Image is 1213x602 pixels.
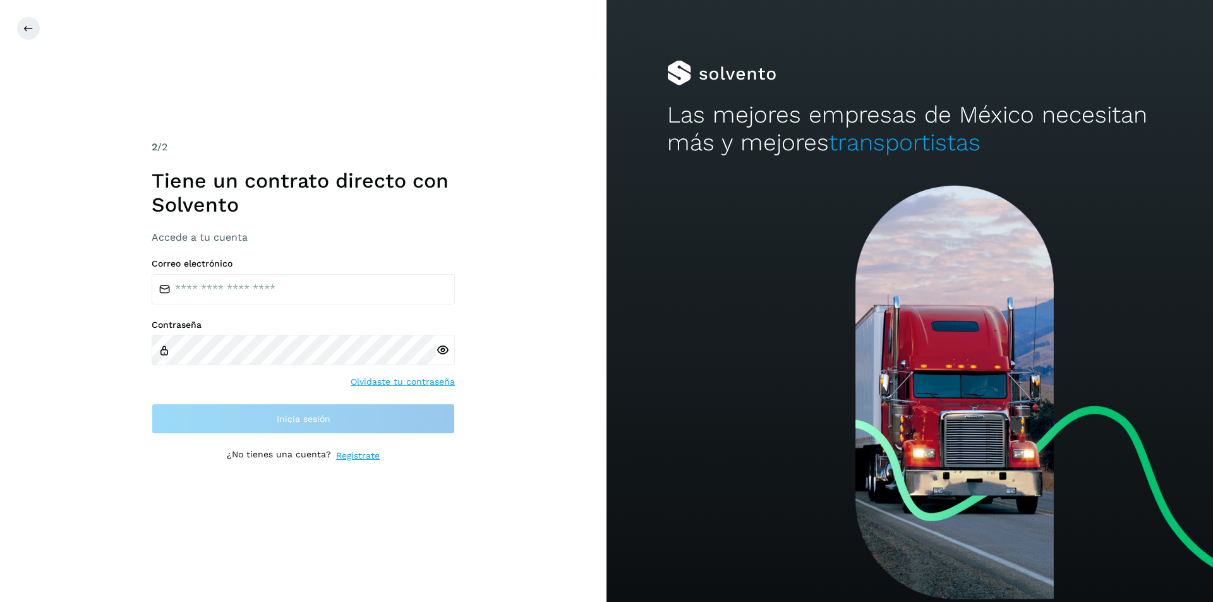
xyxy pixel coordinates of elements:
label: Contraseña [152,320,455,330]
span: transportistas [829,129,981,156]
h2: Las mejores empresas de México necesitan más y mejores [667,101,1152,157]
label: Correo electrónico [152,258,455,269]
a: Olvidaste tu contraseña [351,375,455,388]
span: 2 [152,141,157,153]
h1: Tiene un contrato directo con Solvento [152,169,455,217]
p: ¿No tienes una cuenta? [227,449,331,462]
a: Regístrate [336,449,380,462]
h3: Accede a tu cuenta [152,231,455,243]
div: /2 [152,140,455,155]
span: Inicia sesión [277,414,330,423]
button: Inicia sesión [152,404,455,434]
